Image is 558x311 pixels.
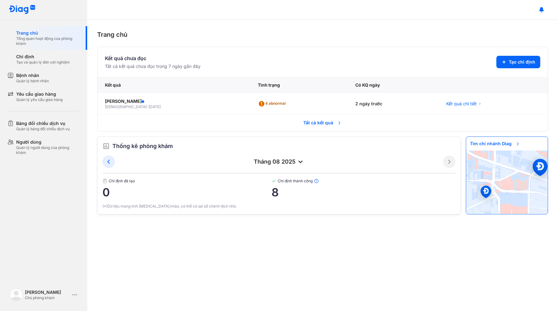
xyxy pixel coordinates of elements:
img: checked-green.01cc79e0.svg [272,179,277,184]
span: Kết quả chi tiết [446,101,477,107]
span: [DEMOGRAPHIC_DATA] [105,104,147,109]
span: Tạo chỉ định [509,59,535,65]
div: Trang chủ [97,30,548,39]
span: 0 [102,186,272,199]
span: - [147,104,149,109]
span: [DATE] [149,104,161,109]
div: Có KQ ngày [348,77,439,93]
div: Bệnh nhân [16,72,49,79]
div: tháng 08 2025 [115,158,443,165]
span: Thống kê phòng khám [112,142,173,151]
div: Kết quả chưa đọc [105,55,201,62]
span: Chỉ định đã tạo [102,179,272,184]
div: 2 ngày trước [348,93,439,115]
div: Kết quả [97,77,250,93]
span: 8 [272,186,456,199]
div: Tổng quan hoạt động của phòng khám [16,36,80,46]
div: 4 abnormal [258,99,288,109]
img: logo [9,5,35,15]
img: info.7e716105.svg [314,179,319,184]
div: Tình trạng [250,77,348,93]
img: logo [10,289,22,301]
div: Quản lý yêu cầu giao hàng [16,97,63,102]
div: Quản lý bảng đối chiếu dịch vụ [16,127,70,132]
div: Trang chủ [16,30,80,36]
div: Chủ phòng khám [25,295,70,300]
span: Chỉ định thành công [272,179,456,184]
div: Tất cả kết quả chưa đọc trong 7 ngày gần đây [105,63,201,69]
div: Quản lý bệnh nhân [16,79,49,84]
span: Tất cả kết quả [300,116,346,130]
span: Tìm chi nhánh Diag [466,137,524,151]
div: Tạo và quản lý đơn xét nghiệm [16,60,70,65]
button: Tạo chỉ định [496,56,540,68]
div: Yêu cầu giao hàng [16,91,63,97]
div: Người dùng [16,139,80,145]
img: order.5a6da16c.svg [102,142,110,150]
div: Chỉ định [16,54,70,60]
div: Quản lý người dùng của phòng khám [16,145,80,155]
div: Bảng đối chiếu dịch vụ [16,120,70,127]
img: document.50c4cfd0.svg [102,179,107,184]
div: [PERSON_NAME] [25,289,70,295]
div: [PERSON_NAME] [105,98,243,104]
div: (*)Dữ liệu mang tính [MEDICAL_DATA] khảo, có thể có sai số chênh lệch nhỏ. [102,203,456,209]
